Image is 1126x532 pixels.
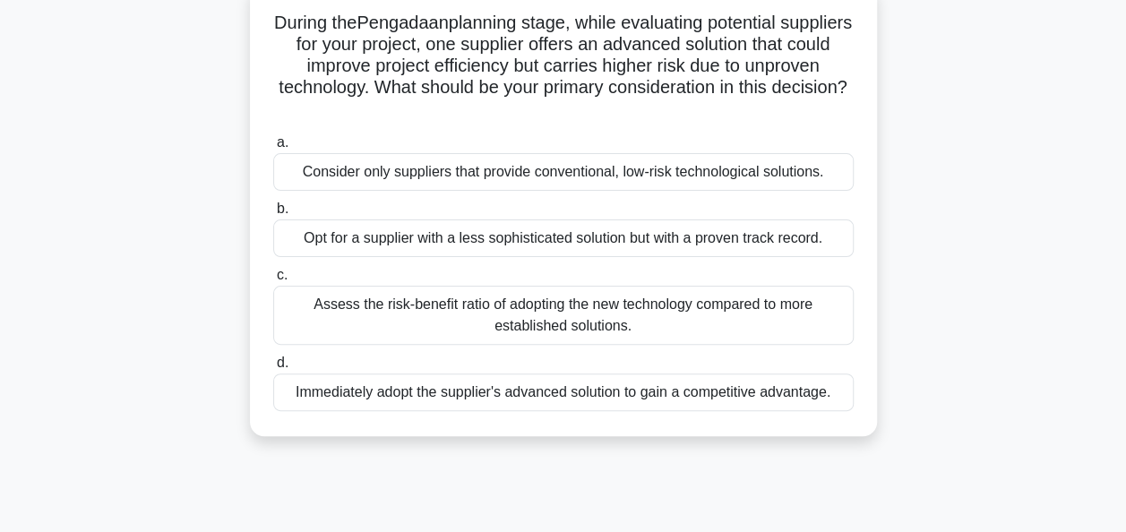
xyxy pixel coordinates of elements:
[277,201,288,216] span: b.
[277,355,288,370] span: d.
[277,134,288,150] span: a.
[273,153,854,191] div: Consider only suppliers that provide conventional, low-risk technological solutions.
[271,12,855,121] h5: During the planning stage, while evaluating potential suppliers for your project, one supplier of...
[357,13,448,32] font: Pengadaan
[273,219,854,257] div: Opt for a supplier with a less sophisticated solution but with a proven track record.
[273,373,854,411] div: Immediately adopt the supplier's advanced solution to gain a competitive advantage.
[277,267,288,282] span: c.
[273,286,854,345] div: Assess the risk-benefit ratio of adopting the new technology compared to more established solutions.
